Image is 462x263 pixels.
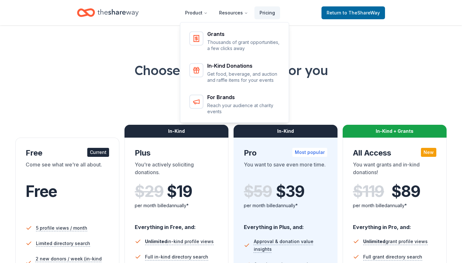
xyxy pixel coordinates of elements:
div: per month billed annually* [353,202,436,209]
div: You want to save even more time. [244,161,327,179]
a: Home [77,5,139,20]
div: Free [26,148,109,158]
span: $ 39 [276,182,304,200]
div: In-Kind [234,125,338,138]
span: grant profile views [363,239,428,244]
span: Unlimited [145,239,167,244]
a: Returnto TheShareWay [321,6,385,19]
div: Plus [135,148,218,158]
span: Return [327,9,380,17]
span: Unlimited [363,239,385,244]
span: $ 19 [167,182,192,200]
span: Limited directory search [36,240,90,247]
button: Product [180,6,213,19]
div: Pro [244,148,327,158]
div: Everything in Free, and: [135,218,218,231]
div: Most popular [292,148,327,157]
div: Everything in Plus, and: [244,218,327,231]
span: Approval & donation value insights [254,238,327,253]
span: Free [26,182,57,201]
div: In-Kind + Grants [343,125,447,138]
span: Full grant directory search [363,253,422,261]
div: You want grants and in-kind donations! [353,161,436,179]
div: per month billed annually* [244,202,327,209]
span: 5 profile views / month [36,224,87,232]
span: to TheShareWay [343,10,380,15]
div: per month billed annually* [135,202,218,209]
div: Come see what we're all about. [26,161,109,179]
span: $ 89 [391,182,420,200]
span: Full in-kind directory search [145,253,208,261]
div: All Access [353,148,436,158]
a: Pricing [254,6,280,19]
span: in-kind profile views [145,239,214,244]
div: Current [87,148,109,157]
h1: Choose the perfect plan for you [15,61,447,79]
div: Everything in Pro, and: [353,218,436,231]
div: New [421,148,436,157]
nav: Main [180,5,280,20]
button: Resources [214,6,253,19]
div: You're actively soliciting donations. [135,161,218,179]
div: In-Kind [124,125,228,138]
